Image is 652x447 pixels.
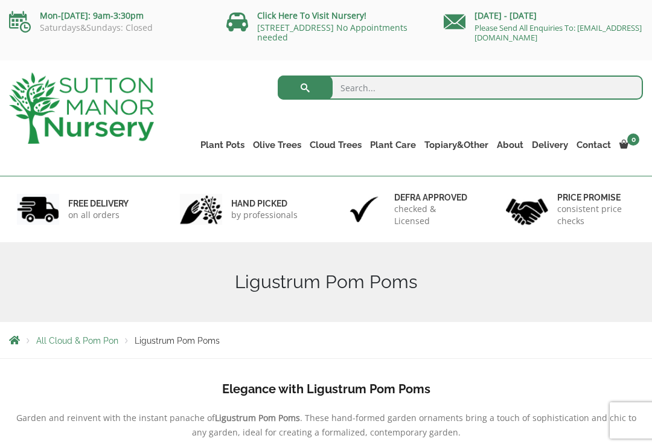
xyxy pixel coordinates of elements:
span: Garden and reinvent with the instant panache of [16,412,215,423]
input: Search... [278,76,643,100]
p: Mon-[DATE]: 9am-3:30pm [9,8,208,23]
p: Saturdays&Sundays: Closed [9,23,208,33]
h6: FREE DELIVERY [68,198,129,209]
h6: hand picked [231,198,298,209]
a: [STREET_ADDRESS] No Appointments needed [257,22,407,43]
p: on all orders [68,209,129,221]
img: 4.jpg [506,191,548,228]
a: Delivery [528,137,572,153]
a: Topiary&Other [420,137,493,153]
span: Ligustrum Pom Poms [135,336,220,346]
img: 3.jpg [343,194,385,225]
a: Plant Care [366,137,420,153]
span: 0 [627,133,639,146]
b: Elegance with Ligustrum Pom Poms [222,382,430,396]
a: About [493,137,528,153]
a: Plant Pots [196,137,249,153]
img: logo [9,72,154,144]
a: Click Here To Visit Nursery! [257,10,366,21]
h1: Ligustrum Pom Poms [9,271,643,293]
h6: Defra approved [394,192,472,203]
nav: Breadcrumbs [9,335,643,345]
p: [DATE] - [DATE] [444,8,643,23]
p: consistent price checks [557,203,635,227]
h6: Price promise [557,192,635,203]
b: Ligustrum Pom Poms [215,412,300,423]
a: Olive Trees [249,137,305,153]
a: Please Send All Enquiries To: [EMAIL_ADDRESS][DOMAIN_NAME] [475,22,642,43]
span: . These hand-formed garden ornaments bring a touch of sophistication and chic to any garden, idea... [192,412,636,438]
p: by professionals [231,209,298,221]
a: All Cloud & Pom Pon [36,336,118,346]
img: 1.jpg [17,194,59,225]
a: 0 [615,137,643,153]
a: Cloud Trees [305,137,366,153]
a: Contact [572,137,615,153]
img: 2.jpg [180,194,222,225]
p: checked & Licensed [394,203,472,227]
